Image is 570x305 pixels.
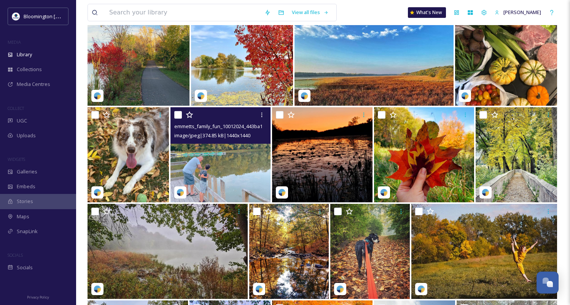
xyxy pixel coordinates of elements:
img: 429649847_804695101686009_1723528578384153789_n.jpg [12,13,20,20]
img: snapsea-logo.png [417,285,425,293]
span: SnapLink [17,228,38,235]
span: Library [17,51,32,58]
img: whole.new.lauren_10012024_29dcb6531f8b201c1b0b33f25d72b01b437d236e481da1828bf4c0b72fdf8d42.jpg [455,11,557,106]
span: Maps [17,213,29,220]
img: snapsea-logo.png [336,285,344,293]
img: markrnordby_10012024_f77982d451fba77a79e59fd6e9050062b58da9e5ec9413f98401a09dbae069f9.jpg [272,107,373,202]
img: snapsea-logo.png [94,92,101,100]
img: snapsea-logo.png [301,92,308,100]
img: feyforlorn_09252024_18009031066347843.jpg [374,107,474,202]
span: [PERSON_NAME] [503,9,541,16]
a: What's New [408,7,446,18]
img: emmetts_family_fun_10012024_443ba17ed49d232040c36a89494cf7098aec9329ae22501e7818eb19ab0e7ae6.jpg [170,107,271,202]
span: Stories [17,198,33,205]
img: snapsea-logo.png [278,189,286,196]
a: [PERSON_NAME] [491,5,545,20]
img: snapsea-logo.png [177,189,184,196]
img: snapsea-logo.png [197,92,205,100]
img: stephyluoma__09252024_17846585288657685.jpg [411,204,557,299]
span: WIDGETS [8,156,25,162]
img: snapsea-logo.png [255,285,263,293]
img: snapsea-logo.png [94,285,101,293]
span: Galleries [17,168,37,175]
span: MEDIA [8,39,21,45]
span: Bloomington [US_STATE] Travel & Tourism [24,13,119,20]
img: davidsomersphoto_10012024_3aba8acc001221ebe121dfd488a44991bdb3b443e866211fdadd58a63c5f5615.jpg [249,204,329,299]
span: emmetts_family_fun_10012024_443ba17ed49d232040c36a89494cf7098aec9329ae22501e7818eb19ab0e7ae6.jpg [174,122,427,130]
img: gerk4_10012024_91f3f012b6bfb9f10ee27c63ab7b2366e0bb9c5ae21413b4ac09ba8b78f6de75.jpg [88,11,189,106]
span: Uploads [17,132,36,139]
img: snapsea-logo.png [94,189,101,196]
img: brittneylafond_09302024_00.jpg [88,204,248,299]
img: brittneylafond_09252024_18130117138242797.jpg [330,204,410,299]
span: Collections [17,66,42,73]
span: SOCIALS [8,252,23,258]
img: theloefflerboys_10012024_92b55cba83ea7cb69ffbd8be2958337c10e79f023807f5f5b18f7a407e517588.jpg [88,107,169,202]
span: Privacy Policy [27,295,49,300]
button: Open Chat [537,272,559,294]
span: Socials [17,264,33,271]
span: Embeds [17,183,35,190]
span: UGC [17,117,27,124]
a: View all files [288,5,333,20]
img: walkingsticksandfireflies_10012024_1a82fcbdbf00662aacdbda051234cfe0a584212c35201a302a011f1a6f877c... [191,11,293,106]
span: Media Centres [17,81,50,88]
a: Privacy Policy [27,292,49,301]
span: COLLECT [8,105,24,111]
img: snapsea-logo.png [482,189,489,196]
input: Search your library [105,4,261,21]
img: snapsea-logo.png [380,189,388,196]
span: image/jpeg | 374.85 kB | 1440 x 1440 [174,132,250,139]
img: nodogaboutit_10012024_f54e8875e1c52c43e5a0d5015293c4d8aa8c3cda086cbf19192f28f9b18a2667.jpg [295,11,454,106]
img: snapsea-logo.png [461,92,469,100]
img: travelsansborders_10012024_b1287c57d481be6a4d6ee1f7afbb34f4485f64ae76ca54a541b794c54afe278c.jpg [476,107,557,202]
